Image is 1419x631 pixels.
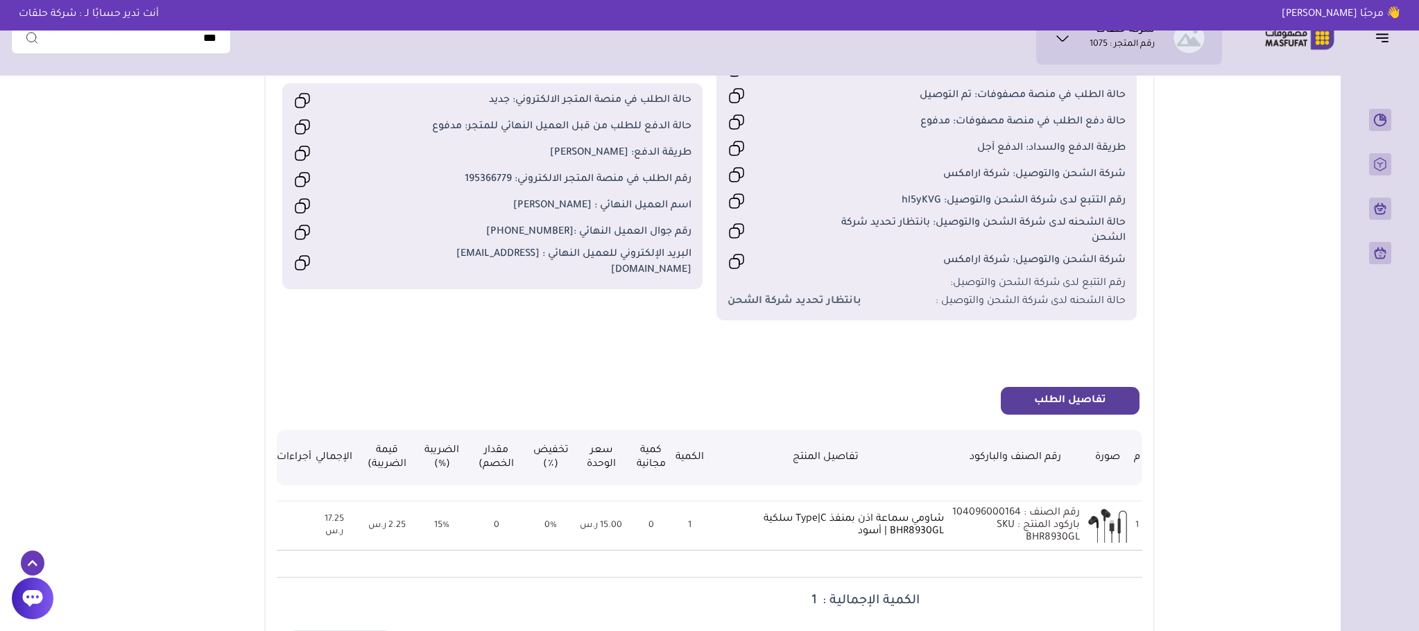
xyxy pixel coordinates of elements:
[417,501,467,551] td: 15%
[950,276,1126,291] span: رقم التتبع لدى شركة الشحن والتوصيل:
[8,7,169,22] p: أنت تدير حسابًا لـ : شركة حلقات
[718,589,823,614] span: 1
[576,430,626,485] th: سعر الوحدة
[626,430,676,485] th: كمية مجانية
[393,146,691,161] span: طريقة الدفع: [PERSON_NAME]
[311,430,356,485] th: الإجمالي
[526,430,576,485] th: تخفيض (٪)
[951,519,1080,544] p: باركود المنتج SKU : BHR8930GL
[947,430,1083,485] th: رقم الصنف والباركود
[1083,430,1132,485] th: صورة
[393,93,691,108] span: حالة الطلب في منصة المتجر الالكتروني: جديد
[526,501,576,551] td: 0%
[827,216,1125,247] span: حالة الشحنه لدى شركة الشحن والتوصيل: بانتظار تحديد شركة الشحن
[728,294,861,309] strong: بانتظار تحديد شركة الشحن
[576,501,626,551] td: 15.00 ر.س
[356,501,416,551] td: 2.25 ر.س
[393,119,691,135] span: حالة الدفع للطلب من قبل العميل النهائي للمتجر: مدفوع
[1090,38,1155,52] p: رقم المتجر : 1075
[467,430,526,485] th: مقدار الخصم)
[467,501,526,551] td: 0
[393,172,691,187] span: رقم الطلب في منصة المتجر الالكتروني: 195366779
[1173,22,1205,53] img: شركة حلقات
[827,167,1125,182] span: شركة الشحن والتوصيل: شركة ارامكس
[486,227,574,238] span: [PHONE_NUMBER]
[1001,387,1139,415] button: تفاصيل الطلب
[1255,24,1344,51] img: Logo
[393,225,691,240] span: رقم جوال العميل النهائي :
[704,430,947,485] th: تفاصيل المنتج
[1132,430,1142,485] th: م
[707,513,943,538] a: شاومي سماعة اذن بمنفذ Type|C سلكية BHR8930GL | أسود
[951,507,1080,519] p: رقم الصنف : 104096000164
[356,430,416,485] th: قيمة الضريبة)
[827,253,1125,268] span: شركة الشحن والتوصيل: شركة ارامكس
[417,430,467,485] th: الضريبة (%)
[393,247,691,278] span: البريد الإلكتروني للعميل النهائي : [EMAIL_ADDRESS][DOMAIN_NAME]
[936,294,1126,309] span: حالة الشحنه لدى شركة الشحن والتوصيل :
[1087,505,1128,546] img: Image Description
[626,501,676,551] td: 0
[277,430,311,485] th: أجراءات
[676,430,704,485] th: الكمية
[393,198,691,214] span: اسم العميل النهائي : [PERSON_NAME]
[827,88,1125,103] span: حالة الطلب في منصة مصفوفات: تم التوصيل
[676,501,704,551] td: 1
[827,193,1125,209] span: رقم التتبع لدى شركة الشحن والتوصيل: hl5yKVG
[1132,501,1142,551] td: 1
[718,589,920,614] h5: الكمية الإجمالية :
[311,501,356,551] td: 17.25 ر.س
[827,141,1125,156] span: طريقة الدفع والسداد: الدفع آجل
[827,114,1125,130] span: حالة دفع الطلب في منصة مصفوفات: مدفوع
[1271,7,1411,22] p: 👋 مرحبًا [PERSON_NAME]
[1096,24,1155,38] h1: شركة حلقات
